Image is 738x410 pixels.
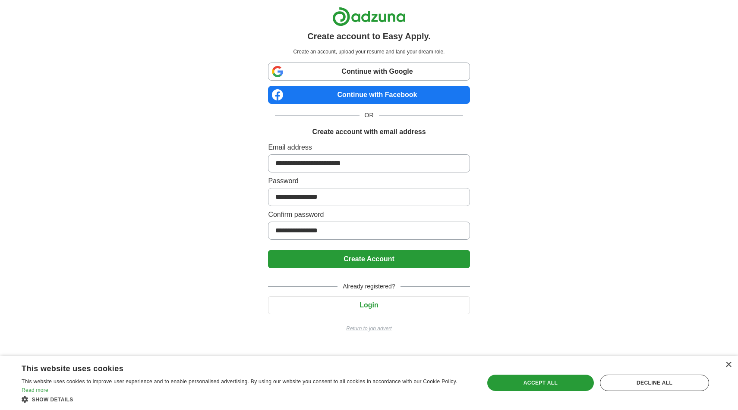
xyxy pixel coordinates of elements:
[22,395,470,404] div: Show details
[268,301,470,309] a: Login
[268,86,470,104] a: Continue with Facebook
[487,375,594,391] div: Accept all
[312,127,426,137] h1: Create account with email address
[22,379,457,385] span: This website uses cookies to improve user experience and to enable personalised advertising. By u...
[268,296,470,314] button: Login
[32,397,73,403] span: Show details
[268,142,470,153] label: Email address
[22,387,48,393] a: Read more, opens a new window
[360,111,379,120] span: OR
[268,250,470,268] button: Create Account
[307,30,431,43] h1: Create account to Easy Apply.
[600,375,709,391] div: Decline all
[268,210,470,220] label: Confirm password
[268,63,470,81] a: Continue with Google
[22,361,449,374] div: This website uses cookies
[332,7,406,26] img: Adzuna logo
[337,282,400,291] span: Already registered?
[268,325,470,332] a: Return to job advert
[725,362,732,368] div: Close
[268,176,470,186] label: Password
[270,48,468,56] p: Create an account, upload your resume and land your dream role.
